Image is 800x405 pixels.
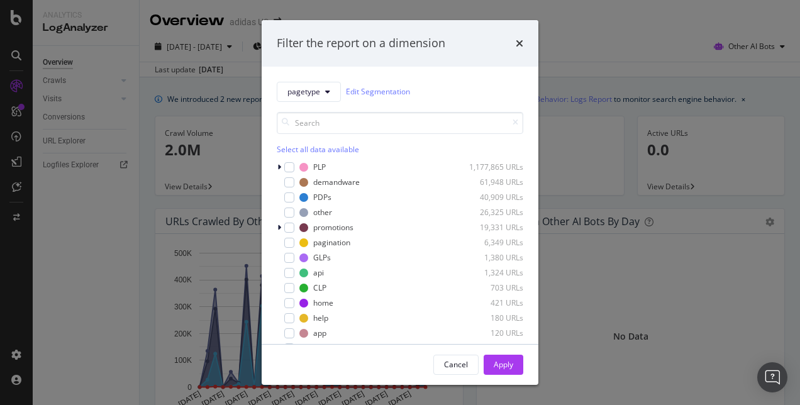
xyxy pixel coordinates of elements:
[287,86,320,97] span: pagetype
[462,162,523,172] div: 1,177,865 URLs
[494,359,513,370] div: Apply
[346,85,410,98] a: Edit Segmentation
[277,112,523,134] input: Search
[313,237,350,248] div: pagination
[462,252,523,263] div: 1,380 URLs
[313,222,353,233] div: promotions
[462,207,523,218] div: 26,325 URLs
[313,267,324,278] div: api
[462,267,523,278] div: 1,324 URLs
[313,282,326,293] div: CLP
[313,313,328,323] div: help
[516,35,523,52] div: times
[313,297,333,308] div: home
[277,144,523,155] div: Select all data available
[313,192,331,203] div: PDPs
[277,82,341,102] button: pagetype
[262,20,538,385] div: modal
[462,237,523,248] div: 6,349 URLs
[313,343,358,353] div: international
[462,192,523,203] div: 40,909 URLs
[277,35,445,52] div: Filter the report on a dimension
[484,355,523,375] button: Apply
[313,207,332,218] div: other
[462,343,523,353] div: 34 URLs
[313,252,331,263] div: GLPs
[462,222,523,233] div: 19,331 URLs
[462,297,523,308] div: 421 URLs
[462,328,523,338] div: 120 URLs
[433,355,479,375] button: Cancel
[462,282,523,293] div: 703 URLs
[313,162,326,172] div: PLP
[757,362,787,392] div: Open Intercom Messenger
[313,328,326,338] div: app
[462,313,523,323] div: 180 URLs
[313,177,360,187] div: demandware
[462,177,523,187] div: 61,948 URLs
[444,359,468,370] div: Cancel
